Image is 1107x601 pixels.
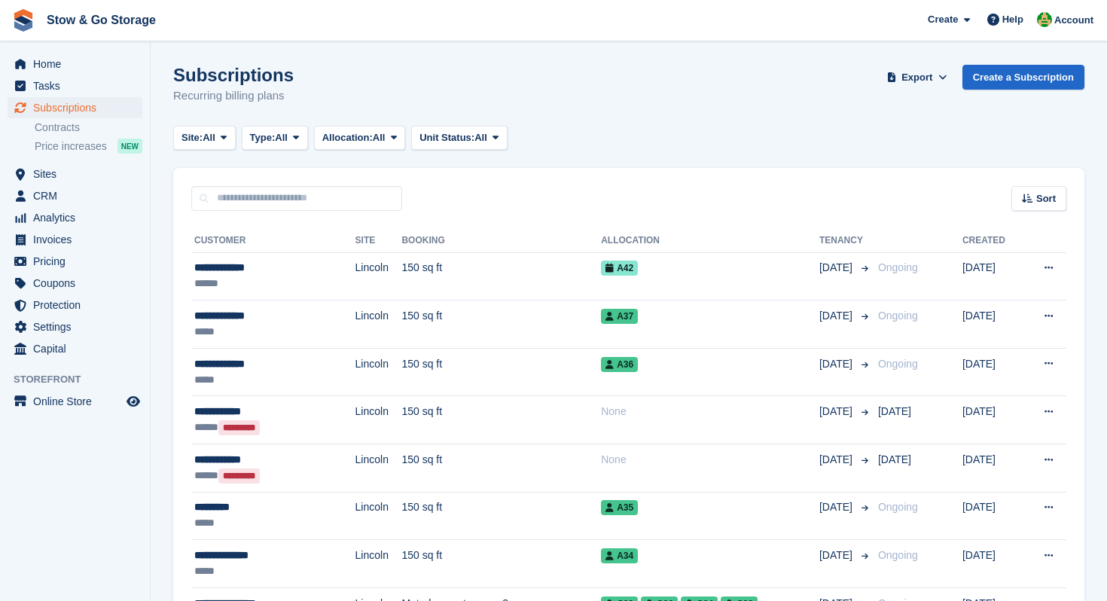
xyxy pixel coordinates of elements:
[878,453,911,465] span: [DATE]
[33,97,124,118] span: Subscriptions
[878,358,918,370] span: Ongoing
[401,252,601,300] td: 150 sq ft
[275,130,288,145] span: All
[173,126,236,151] button: Site: All
[819,452,855,468] span: [DATE]
[33,163,124,185] span: Sites
[819,404,855,419] span: [DATE]
[8,273,142,294] a: menu
[884,65,950,90] button: Export
[33,316,124,337] span: Settings
[878,501,918,513] span: Ongoing
[250,130,276,145] span: Type:
[8,316,142,337] a: menu
[962,229,1023,253] th: Created
[33,229,124,250] span: Invoices
[401,300,601,349] td: 150 sq ft
[819,499,855,515] span: [DATE]
[601,229,819,253] th: Allocation
[601,404,819,419] div: None
[1036,191,1056,206] span: Sort
[878,549,918,561] span: Ongoing
[355,492,402,540] td: Lincoln
[373,130,386,145] span: All
[33,338,124,359] span: Capital
[314,126,406,151] button: Allocation: All
[901,70,932,85] span: Export
[1054,13,1093,28] span: Account
[819,308,855,324] span: [DATE]
[962,65,1084,90] a: Create a Subscription
[8,251,142,272] a: menu
[401,492,601,540] td: 150 sq ft
[8,75,142,96] a: menu
[819,356,855,372] span: [DATE]
[962,396,1023,444] td: [DATE]
[474,130,487,145] span: All
[8,391,142,412] a: menu
[819,548,855,563] span: [DATE]
[8,338,142,359] a: menu
[1002,12,1023,27] span: Help
[8,185,142,206] a: menu
[962,348,1023,396] td: [DATE]
[401,540,601,588] td: 150 sq ft
[601,500,638,515] span: A35
[355,229,402,253] th: Site
[173,65,294,85] h1: Subscriptions
[601,357,638,372] span: A36
[33,294,124,316] span: Protection
[601,548,638,563] span: A34
[33,251,124,272] span: Pricing
[355,444,402,493] td: Lincoln
[601,309,638,324] span: A37
[401,396,601,444] td: 150 sq ft
[33,53,124,75] span: Home
[878,310,918,322] span: Ongoing
[401,444,601,493] td: 150 sq ft
[14,372,150,387] span: Storefront
[419,130,474,145] span: Unit Status:
[601,452,819,468] div: None
[35,139,107,154] span: Price increases
[8,97,142,118] a: menu
[181,130,203,145] span: Site:
[124,392,142,410] a: Preview store
[962,540,1023,588] td: [DATE]
[8,163,142,185] a: menu
[355,396,402,444] td: Lincoln
[401,348,601,396] td: 150 sq ft
[8,294,142,316] a: menu
[242,126,308,151] button: Type: All
[41,8,162,32] a: Stow & Go Storage
[355,300,402,349] td: Lincoln
[8,207,142,228] a: menu
[601,261,638,276] span: A42
[819,260,855,276] span: [DATE]
[401,229,601,253] th: Booking
[35,138,142,154] a: Price increases NEW
[33,75,124,96] span: Tasks
[33,273,124,294] span: Coupons
[962,300,1023,349] td: [DATE]
[355,348,402,396] td: Lincoln
[819,229,872,253] th: Tenancy
[411,126,507,151] button: Unit Status: All
[117,139,142,154] div: NEW
[173,87,294,105] p: Recurring billing plans
[322,130,373,145] span: Allocation:
[33,391,124,412] span: Online Store
[962,492,1023,540] td: [DATE]
[928,12,958,27] span: Create
[878,261,918,273] span: Ongoing
[962,252,1023,300] td: [DATE]
[878,405,911,417] span: [DATE]
[191,229,355,253] th: Customer
[8,53,142,75] a: menu
[33,185,124,206] span: CRM
[203,130,215,145] span: All
[355,252,402,300] td: Lincoln
[35,121,142,135] a: Contracts
[8,229,142,250] a: menu
[12,9,35,32] img: stora-icon-8386f47178a22dfd0bd8f6a31ec36ba5ce8667c1dd55bd0f319d3a0aa187defe.svg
